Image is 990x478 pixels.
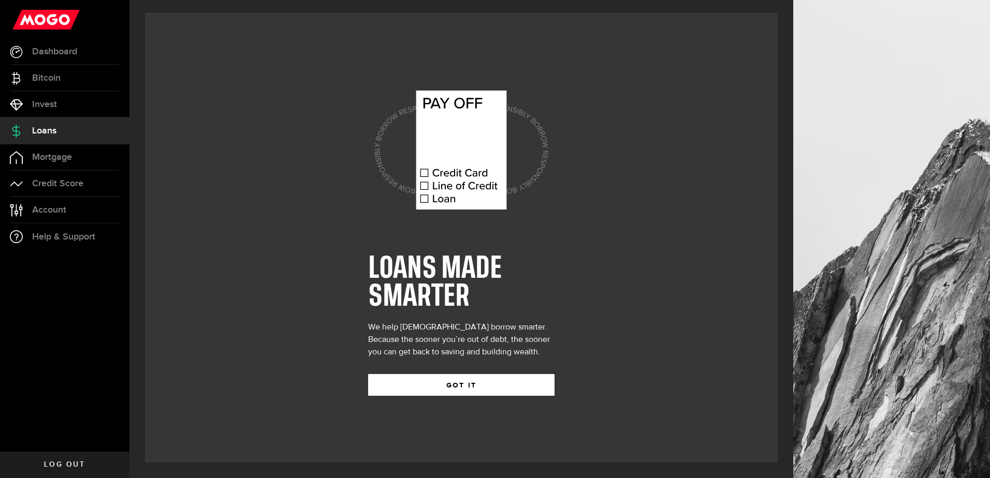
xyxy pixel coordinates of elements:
div: We help [DEMOGRAPHIC_DATA] borrow smarter. Because the sooner you’re out of debt, the sooner you ... [368,321,555,358]
span: Bitcoin [32,73,61,83]
span: Invest [32,100,57,109]
h1: LOANS MADE SMARTER [368,255,555,311]
span: Log out [44,461,85,468]
span: Mortgage [32,153,72,162]
button: GOT IT [368,374,555,396]
span: Account [32,205,66,215]
span: Help & Support [32,232,95,242]
span: Loans [32,126,56,136]
span: Dashboard [32,47,77,56]
span: Credit Score [32,179,83,188]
